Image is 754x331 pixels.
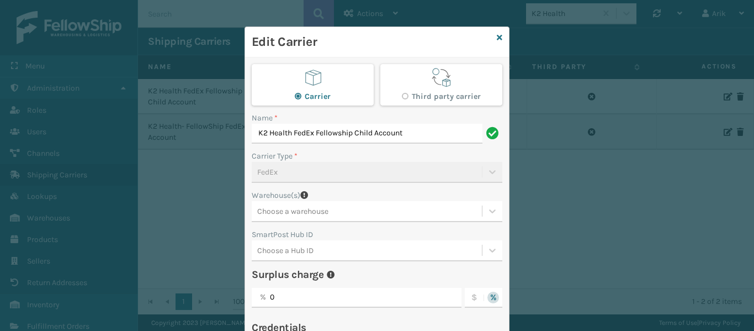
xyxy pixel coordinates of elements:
label: Carrier Type [252,150,298,162]
p: % [260,288,266,307]
div: Choose a warehouse [257,206,328,217]
label: SmartPost Hub ID [252,229,313,240]
h3: Edit Carrier [252,34,492,50]
label: Carrier [295,92,331,101]
label: Name [252,112,278,124]
label: Third party carrier [402,92,481,101]
h4: Surplus charge [252,268,323,281]
div: Choose a Hub ID [257,245,314,256]
label: Warehouse(s) [252,190,300,201]
input: 0 [252,288,461,308]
